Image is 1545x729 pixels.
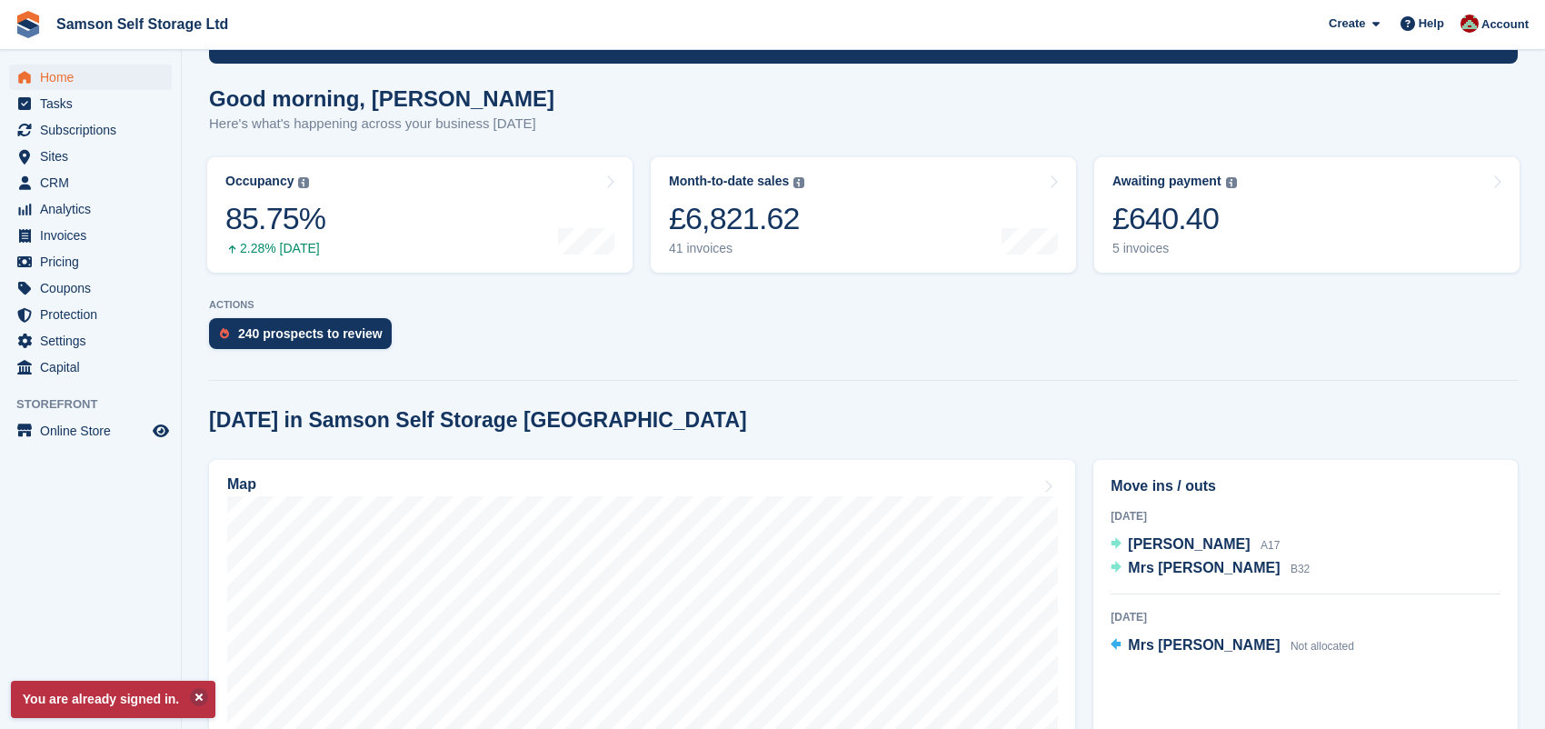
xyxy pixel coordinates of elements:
[9,328,172,354] a: menu
[9,170,172,195] a: menu
[209,408,747,433] h2: [DATE] in Samson Self Storage [GEOGRAPHIC_DATA]
[1111,609,1500,625] div: [DATE]
[1226,177,1237,188] img: icon-info-grey-7440780725fd019a000dd9b08b2336e03edf1995a4989e88bcd33f0948082b44.svg
[1094,157,1520,273] a: Awaiting payment £640.40 5 invoices
[150,420,172,442] a: Preview store
[40,275,149,301] span: Coupons
[1291,563,1310,575] span: B32
[1128,637,1280,653] span: Mrs [PERSON_NAME]
[669,174,789,189] div: Month-to-date sales
[669,200,804,237] div: £6,821.62
[225,174,294,189] div: Occupancy
[9,117,172,143] a: menu
[209,318,401,358] a: 240 prospects to review
[651,157,1076,273] a: Month-to-date sales £6,821.62 41 invoices
[298,177,309,188] img: icon-info-grey-7440780725fd019a000dd9b08b2336e03edf1995a4989e88bcd33f0948082b44.svg
[1111,534,1280,557] a: [PERSON_NAME] A17
[40,91,149,116] span: Tasks
[209,86,554,111] h1: Good morning, [PERSON_NAME]
[40,170,149,195] span: CRM
[1128,560,1280,575] span: Mrs [PERSON_NAME]
[227,476,256,493] h2: Map
[1112,200,1237,237] div: £640.40
[15,11,42,38] img: stora-icon-8386f47178a22dfd0bd8f6a31ec36ba5ce8667c1dd55bd0f319d3a0aa187defe.svg
[40,249,149,275] span: Pricing
[9,302,172,327] a: menu
[40,328,149,354] span: Settings
[1112,241,1237,256] div: 5 invoices
[9,144,172,169] a: menu
[40,223,149,248] span: Invoices
[793,177,804,188] img: icon-info-grey-7440780725fd019a000dd9b08b2336e03edf1995a4989e88bcd33f0948082b44.svg
[9,249,172,275] a: menu
[207,157,633,273] a: Occupancy 85.75% 2.28% [DATE]
[1481,15,1529,34] span: Account
[1111,508,1500,524] div: [DATE]
[209,114,554,135] p: Here's what's happening across your business [DATE]
[1460,15,1479,33] img: Ian
[1291,640,1354,653] span: Not allocated
[220,328,229,339] img: prospect-51fa495bee0391a8d652442698ab0144808aea92771e9ea1ae160a38d050c398.svg
[669,241,804,256] div: 41 invoices
[11,681,215,718] p: You are already signed in.
[1329,15,1365,33] span: Create
[40,418,149,444] span: Online Store
[9,196,172,222] a: menu
[40,117,149,143] span: Subscriptions
[9,65,172,90] a: menu
[49,9,235,39] a: Samson Self Storage Ltd
[238,326,383,341] div: 240 prospects to review
[9,275,172,301] a: menu
[1111,475,1500,497] h2: Move ins / outs
[1112,174,1221,189] div: Awaiting payment
[9,355,172,380] a: menu
[209,299,1518,311] p: ACTIONS
[9,223,172,248] a: menu
[225,241,325,256] div: 2.28% [DATE]
[1111,634,1354,658] a: Mrs [PERSON_NAME] Not allocated
[1111,557,1310,581] a: Mrs [PERSON_NAME] B32
[1419,15,1444,33] span: Help
[1261,539,1280,552] span: A17
[9,91,172,116] a: menu
[40,355,149,380] span: Capital
[225,200,325,237] div: 85.75%
[40,144,149,169] span: Sites
[9,418,172,444] a: menu
[16,395,181,414] span: Storefront
[40,196,149,222] span: Analytics
[40,302,149,327] span: Protection
[40,65,149,90] span: Home
[1128,536,1250,552] span: [PERSON_NAME]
